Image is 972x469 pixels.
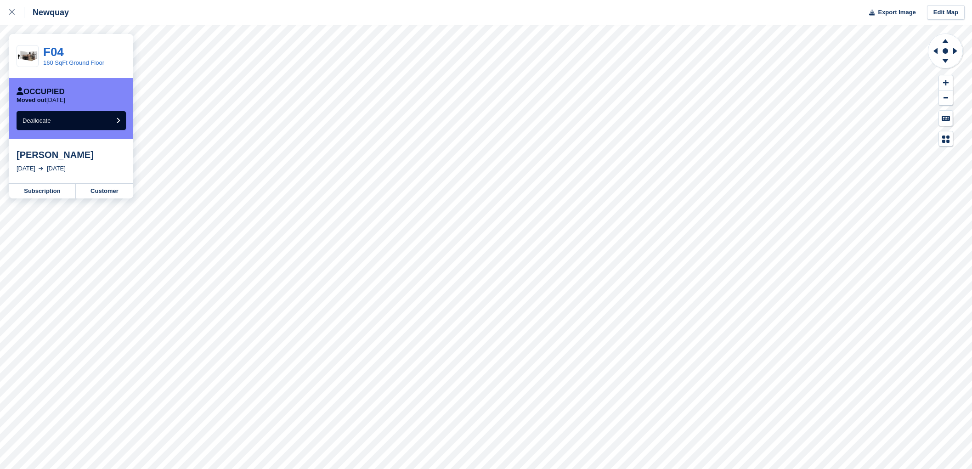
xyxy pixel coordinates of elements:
div: [DATE] [17,164,35,173]
button: Map Legend [939,131,953,147]
img: arrow-right-light-icn-cde0832a797a2874e46488d9cf13f60e5c3a73dbe684e267c42b8395dfbc2abf.svg [39,167,43,170]
button: Export Image [864,5,916,20]
span: Moved out [17,96,46,103]
img: 150-sqft-unit.jpg [17,48,38,64]
div: [PERSON_NAME] [17,149,126,160]
button: Keyboard Shortcuts [939,111,953,126]
a: 160 SqFt Ground Floor [43,59,104,66]
a: Subscription [9,184,76,198]
span: Deallocate [23,117,51,124]
a: F04 [43,45,64,59]
div: Newquay [24,7,69,18]
span: Export Image [878,8,915,17]
p: [DATE] [17,96,65,104]
div: Occupied [17,87,65,96]
a: Customer [76,184,133,198]
div: [DATE] [47,164,66,173]
button: Zoom Out [939,90,953,106]
a: Edit Map [927,5,965,20]
button: Zoom In [939,75,953,90]
button: Deallocate [17,111,126,130]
